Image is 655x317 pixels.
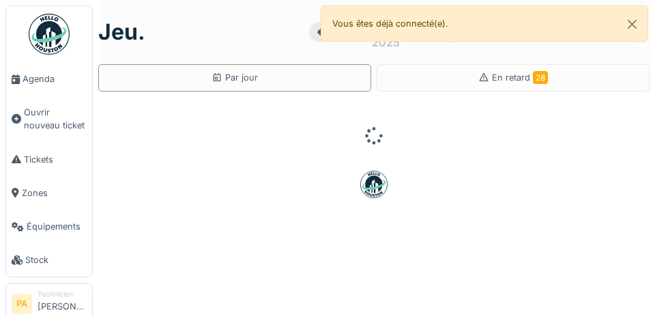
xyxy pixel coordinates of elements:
span: 28 [533,71,548,84]
a: Stock [6,243,92,277]
span: Équipements [27,220,87,233]
img: Badge_color-CXgf-gQk.svg [29,14,70,55]
a: Zones [6,176,92,210]
div: Vous êtes déjà connecté(e). [321,5,648,42]
span: Stock [25,253,87,266]
img: badge-BVDL4wpA.svg [360,171,388,198]
a: Tickets [6,143,92,176]
span: En retard [492,72,548,83]
h1: jeu. [98,19,145,45]
div: Technicien [38,289,87,299]
div: Par jour [212,71,258,84]
a: Équipements [6,210,92,243]
a: Ouvrir nouveau ticket [6,96,92,142]
span: Agenda [23,72,87,85]
span: Ouvrir nouveau ticket [24,106,87,132]
li: PA [12,294,32,314]
span: Zones [22,187,87,199]
button: Close [617,6,647,42]
a: Agenda [6,62,92,96]
span: Tickets [24,153,87,166]
div: 2025 [372,34,400,51]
